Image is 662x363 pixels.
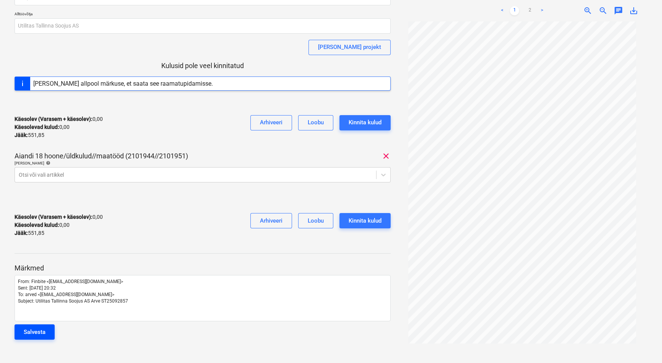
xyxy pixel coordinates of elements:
a: Page 1 is your current page [510,6,519,15]
span: zoom_out [599,6,608,15]
strong: Jääk : [15,132,28,138]
p: 0,00 [15,213,103,221]
div: Loobu [308,216,324,226]
button: Loobu [298,213,333,228]
iframe: Chat Widget [624,326,662,363]
button: Arhiveeri [250,213,292,228]
button: Salvesta [15,324,55,340]
strong: Jääk : [15,230,28,236]
span: zoom_in [583,6,592,15]
p: 0,00 [15,123,70,131]
div: Salvesta [24,327,45,337]
span: clear [381,151,391,161]
div: [PERSON_NAME] projekt [318,42,381,52]
button: Kinnita kulud [339,213,391,228]
div: Arhiveeri [260,216,282,226]
a: Next page [537,6,547,15]
p: Alltöövõtja [15,11,391,18]
strong: Käesolevad kulud : [15,124,59,130]
p: 0,00 [15,115,103,123]
button: [PERSON_NAME] projekt [308,40,391,55]
a: Page 2 [525,6,534,15]
button: Loobu [298,115,333,130]
button: Arhiveeri [250,115,292,130]
span: save_alt [629,6,638,15]
div: Loobu [308,117,324,127]
p: Aiandi 18 hoone/üldkulud//maatööd (2101944//2101951) [15,151,188,161]
a: Previous page [498,6,507,15]
span: To: arved <[EMAIL_ADDRESS][DOMAIN_NAME]> [18,292,114,297]
span: chat [614,6,623,15]
div: Kinnita kulud [349,117,381,127]
p: Märkmed [15,264,391,273]
input: Alltöövõtja [15,18,391,34]
strong: Käesolev (Varasem + käesolev) : [15,214,92,220]
strong: Käesolev (Varasem + käesolev) : [15,116,92,122]
span: help [44,161,50,165]
div: Kinnita kulud [349,216,381,226]
p: Kulusid pole veel kinnitatud [15,61,391,70]
span: From: Finbite <[EMAIL_ADDRESS][DOMAIN_NAME]> [18,279,123,284]
div: [PERSON_NAME] [15,161,391,166]
p: 0,00 [15,221,70,229]
p: 551,85 [15,229,44,237]
p: 551,85 [15,131,44,139]
div: Arhiveeri [260,117,282,127]
button: Kinnita kulud [339,115,391,130]
span: Sent: [DATE] 20:32 [18,285,56,291]
div: [PERSON_NAME] allpool märkuse, et saata see raamatupidamisse. [33,80,213,87]
strong: Käesolevad kulud : [15,222,59,228]
span: Subject: Utilitas Tallinna Soojus AS Arve ST25092857 [18,298,128,304]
